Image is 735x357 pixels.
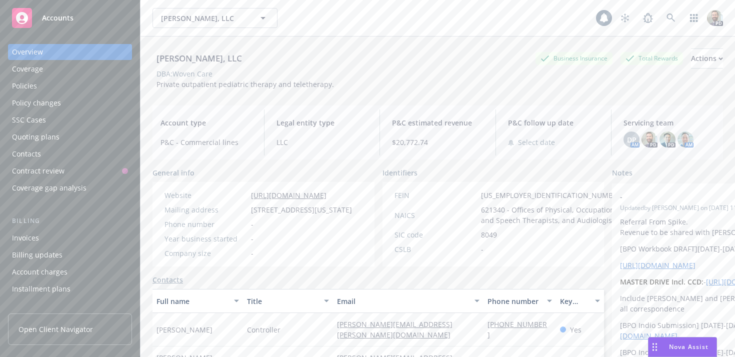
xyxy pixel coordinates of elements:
strong: MASTER DRIVE Incl. CCD: [620,277,703,286]
div: Year business started [164,233,247,244]
span: [PERSON_NAME] [156,324,212,335]
div: SSC Cases [12,112,46,128]
a: Policy changes [8,95,132,111]
span: $20,772.74 [392,137,483,147]
span: 621340 - Offices of Physical, Occupational and Speech Therapists, and Audiologists [481,204,624,225]
span: Legal entity type [276,117,368,128]
span: Servicing team [623,117,715,128]
span: Account type [160,117,252,128]
a: Coverage gap analysis [8,180,132,196]
img: photo [677,131,693,147]
a: SSC Cases [8,112,132,128]
div: Installment plans [12,281,70,297]
img: photo [707,10,723,26]
div: Full name [156,296,228,306]
a: Stop snowing [615,8,635,28]
div: Billing [8,216,132,226]
a: Quoting plans [8,129,132,145]
a: Overview [8,44,132,60]
span: P&C estimated revenue [392,117,483,128]
span: P&C follow up date [508,117,599,128]
a: Search [661,8,681,28]
a: Policies [8,78,132,94]
span: Open Client Navigator [18,324,93,334]
span: General info [152,167,194,178]
div: Coverage gap analysis [12,180,86,196]
div: FEIN [394,190,477,200]
span: Yes [570,324,581,335]
div: Overview [12,44,43,60]
div: Contract review [12,163,64,179]
span: Identifiers [382,167,417,178]
span: 8049 [481,229,497,240]
a: Contract review [8,163,132,179]
div: Contacts [12,146,41,162]
span: Accounts [42,14,73,22]
a: Contacts [152,274,183,285]
span: P&C - Commercial lines [160,137,252,147]
a: [PERSON_NAME][EMAIL_ADDRESS][PERSON_NAME][DOMAIN_NAME] [337,319,458,339]
span: - [251,219,253,229]
a: [URL][DOMAIN_NAME] [620,260,695,270]
button: Nova Assist [648,337,717,357]
a: Billing updates [8,247,132,263]
div: Website [164,190,247,200]
a: Installment plans [8,281,132,297]
span: [PERSON_NAME], LLC [161,13,247,23]
div: Title [247,296,318,306]
div: Company size [164,248,247,258]
button: Email [333,289,483,313]
div: Billing updates [12,247,62,263]
button: Actions [691,48,723,68]
div: Total Rewards [620,52,683,64]
span: - [251,248,253,258]
img: photo [641,131,657,147]
a: [URL][DOMAIN_NAME] [251,190,326,200]
div: NAICS [394,210,477,220]
a: Report a Bug [638,8,658,28]
div: Mailing address [164,204,247,215]
span: Nova Assist [669,342,708,351]
div: Email [337,296,468,306]
img: photo [659,131,675,147]
span: - [481,244,483,254]
div: Drag to move [648,337,661,356]
span: LLC [276,137,368,147]
span: DP [627,134,636,145]
span: Private outpatient pediatric therapy and teletherapy. [156,79,334,89]
span: [US_EMPLOYER_IDENTIFICATION_NUMBER] [481,190,624,200]
div: Policy changes [12,95,61,111]
span: Notes [612,167,632,179]
div: [PERSON_NAME], LLC [152,52,246,65]
a: Contacts [8,146,132,162]
div: Phone number [487,296,540,306]
div: Key contact [560,296,589,306]
div: Coverage [12,61,43,77]
div: Business Insurance [535,52,612,64]
a: Accounts [8,4,132,32]
button: Title [243,289,333,313]
button: Full name [152,289,243,313]
div: Account charges [12,264,67,280]
div: CSLB [394,244,477,254]
span: Controller [247,324,280,335]
button: Key contact [556,289,604,313]
a: [PHONE_NUMBER] [487,319,547,339]
div: Phone number [164,219,247,229]
div: DBA: Woven Care [156,68,212,79]
div: Policies [12,78,37,94]
div: Invoices [12,230,39,246]
div: SIC code [394,229,477,240]
span: - [251,233,253,244]
span: [STREET_ADDRESS][US_STATE] [251,204,352,215]
a: Invoices [8,230,132,246]
span: Select date [518,137,555,147]
button: [PERSON_NAME], LLC [152,8,277,28]
a: Account charges [8,264,132,280]
button: Phone number [483,289,555,313]
a: Coverage [8,61,132,77]
div: Actions [691,49,723,68]
div: Quoting plans [12,129,59,145]
a: Switch app [684,8,704,28]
